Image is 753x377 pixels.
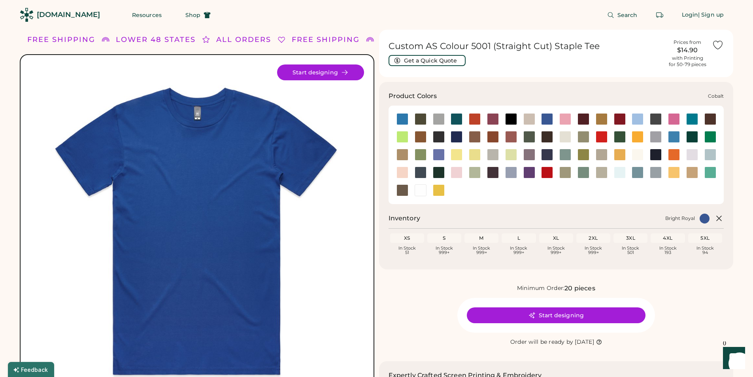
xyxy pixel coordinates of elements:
div: [DOMAIN_NAME] [37,10,100,20]
div: In Stock 999+ [466,246,497,255]
div: In Stock 999+ [541,246,572,255]
div: In Stock 51 [392,246,423,255]
div: LOWER 48 STATES [116,34,196,45]
div: Prices from [674,39,701,45]
button: Shop [176,7,220,23]
button: Start designing [277,64,364,80]
div: Cobalt [708,93,724,99]
div: with Printing for 50-79 pieces [669,55,706,68]
div: In Stock 501 [615,246,646,255]
div: XL [541,235,572,241]
div: | Sign up [698,11,724,19]
div: S [429,235,460,241]
div: M [466,235,497,241]
img: Rendered Logo - Screens [20,8,34,22]
div: In Stock 999+ [578,246,609,255]
button: Start designing [467,307,645,323]
div: 20 pieces [564,284,595,293]
div: $14.90 [668,45,707,55]
iframe: Front Chat [715,341,749,375]
button: Search [598,7,647,23]
button: Resources [123,7,171,23]
span: Search [617,12,638,18]
div: [DATE] [575,338,594,346]
div: FREE SHIPPING [292,34,360,45]
button: Retrieve an order [652,7,668,23]
h3: Product Colors [389,91,437,101]
div: ALL ORDERS [216,34,271,45]
div: Login [682,11,698,19]
div: FREE SHIPPING [27,34,95,45]
div: Bright Royal [665,215,695,222]
div: 2XL [578,235,609,241]
span: Shop [185,12,200,18]
button: Get a Quick Quote [389,55,466,66]
div: XS [392,235,423,241]
h2: Inventory [389,214,420,223]
div: 3XL [615,235,646,241]
div: 4XL [652,235,683,241]
div: Order will be ready by [510,338,574,346]
h1: Custom AS Colour 5001 (Straight Cut) Staple Tee [389,41,663,52]
div: L [503,235,534,241]
div: 5XL [690,235,721,241]
div: Minimum Order: [517,284,565,292]
div: In Stock 94 [690,246,721,255]
div: In Stock 999+ [503,246,534,255]
div: In Stock 999+ [429,246,460,255]
div: In Stock 193 [652,246,683,255]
